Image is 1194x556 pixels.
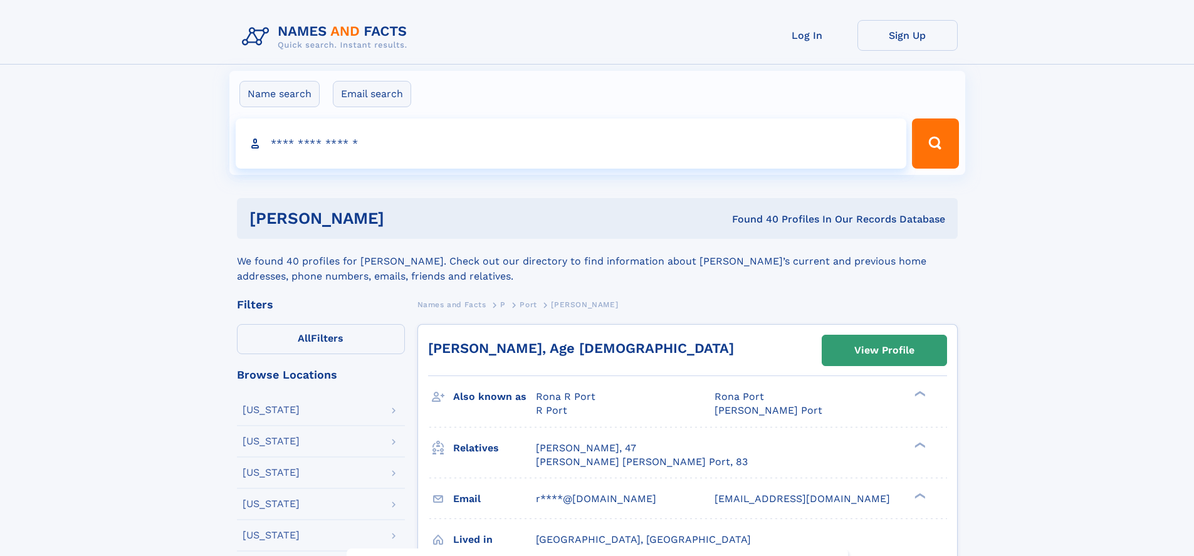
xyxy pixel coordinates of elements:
img: Logo Names and Facts [237,20,417,54]
div: [US_STATE] [243,499,300,509]
div: Filters [237,299,405,310]
h1: [PERSON_NAME] [249,211,558,226]
a: Sign Up [857,20,958,51]
a: P [500,296,506,312]
h3: Also known as [453,386,536,407]
a: Log In [757,20,857,51]
div: ❯ [911,441,926,449]
span: [PERSON_NAME] Port [715,404,822,416]
span: All [298,332,311,344]
a: [PERSON_NAME] [PERSON_NAME] Port, 83 [536,455,748,469]
span: Rona R Port [536,391,595,402]
h3: Lived in [453,529,536,550]
a: [PERSON_NAME], Age [DEMOGRAPHIC_DATA] [428,340,734,356]
a: [PERSON_NAME], 47 [536,441,636,455]
span: Port [520,300,537,309]
div: [US_STATE] [243,468,300,478]
span: Rona Port [715,391,764,402]
label: Name search [239,81,320,107]
div: [US_STATE] [243,405,300,415]
div: View Profile [854,336,914,365]
div: ❯ [911,491,926,500]
span: R Port [536,404,567,416]
a: Port [520,296,537,312]
h3: Relatives [453,438,536,459]
div: ❯ [911,390,926,398]
span: [PERSON_NAME] [551,300,618,309]
input: search input [236,118,907,169]
label: Filters [237,324,405,354]
div: We found 40 profiles for [PERSON_NAME]. Check out our directory to find information about [PERSON... [237,239,958,284]
span: [EMAIL_ADDRESS][DOMAIN_NAME] [715,493,890,505]
div: [US_STATE] [243,436,300,446]
label: Email search [333,81,411,107]
a: Names and Facts [417,296,486,312]
div: [US_STATE] [243,530,300,540]
div: Found 40 Profiles In Our Records Database [558,212,945,226]
button: Search Button [912,118,958,169]
span: P [500,300,506,309]
a: View Profile [822,335,946,365]
h3: Email [453,488,536,510]
span: [GEOGRAPHIC_DATA], [GEOGRAPHIC_DATA] [536,533,751,545]
div: Browse Locations [237,369,405,380]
